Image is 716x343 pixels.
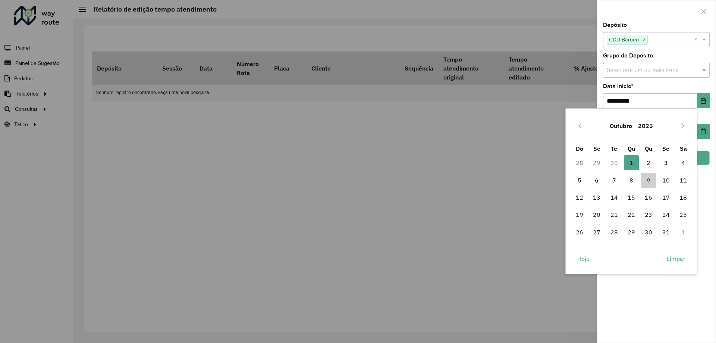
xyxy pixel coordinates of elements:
span: 3 [659,155,673,170]
span: 31 [659,225,673,240]
td: 29 [623,224,640,241]
td: 9 [640,172,657,189]
td: 8 [623,172,640,189]
span: 2 [641,155,656,170]
div: Choose Date [565,108,697,274]
span: 15 [624,190,639,205]
span: Limpar [667,254,685,263]
label: Grupo de Depósito [603,51,653,60]
td: 17 [657,189,675,206]
label: Data início [603,82,634,91]
span: 13 [589,190,604,205]
span: 19 [572,207,587,222]
span: 30 [641,225,656,240]
td: 21 [605,206,622,223]
td: 27 [588,224,605,241]
span: 29 [624,225,639,240]
label: Depósito [603,21,627,29]
span: 7 [607,173,622,188]
td: 30 [640,224,657,241]
span: 27 [589,225,604,240]
span: 26 [572,225,587,240]
td: 2 [640,154,657,171]
button: Previous Month [574,120,586,132]
span: Se [593,145,600,152]
td: 1 [675,224,692,241]
td: 23 [640,206,657,223]
td: 26 [571,224,588,241]
span: 23 [641,207,656,222]
td: 16 [640,189,657,206]
td: 13 [588,189,605,206]
td: 4 [675,154,692,171]
td: 25 [675,206,692,223]
td: 14 [605,189,622,206]
button: Next Month [677,120,689,132]
span: 14 [607,190,622,205]
span: 1 [624,155,639,170]
span: 12 [572,190,587,205]
td: 12 [571,189,588,206]
td: 11 [675,172,692,189]
td: 28 [571,154,588,171]
button: Choose Date [697,93,710,108]
span: Te [611,145,617,152]
button: Limpar [660,251,692,266]
span: 22 [624,207,639,222]
td: 18 [675,189,692,206]
span: 18 [676,190,691,205]
td: 30 [605,154,622,171]
td: 5 [571,172,588,189]
span: 11 [676,173,691,188]
span: 21 [607,207,622,222]
span: × [641,35,647,44]
button: Choose Date [697,124,710,139]
span: CDD Barueri [607,35,641,44]
span: 17 [659,190,673,205]
td: 31 [657,224,675,241]
span: 8 [624,173,639,188]
span: 25 [676,207,691,222]
span: 5 [572,173,587,188]
td: 7 [605,172,622,189]
span: 24 [659,207,673,222]
span: 9 [641,173,656,188]
span: 28 [607,225,622,240]
span: Do [576,145,583,152]
td: 1 [623,154,640,171]
td: 20 [588,206,605,223]
button: Choose Year [635,117,656,135]
button: Choose Month [607,117,635,135]
td: 28 [605,224,622,241]
td: 15 [623,189,640,206]
span: 10 [659,173,673,188]
span: Hoje [577,254,590,263]
span: 6 [589,173,604,188]
td: 10 [657,172,675,189]
span: Qu [645,145,652,152]
span: Qu [628,145,635,152]
span: 20 [589,207,604,222]
span: 16 [641,190,656,205]
td: 29 [588,154,605,171]
span: Se [662,145,669,152]
span: Sa [680,145,687,152]
td: 22 [623,206,640,223]
button: Hoje [571,251,596,266]
span: 4 [676,155,691,170]
td: 3 [657,154,675,171]
td: 19 [571,206,588,223]
td: 24 [657,206,675,223]
td: 6 [588,172,605,189]
span: Clear all [694,35,700,44]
